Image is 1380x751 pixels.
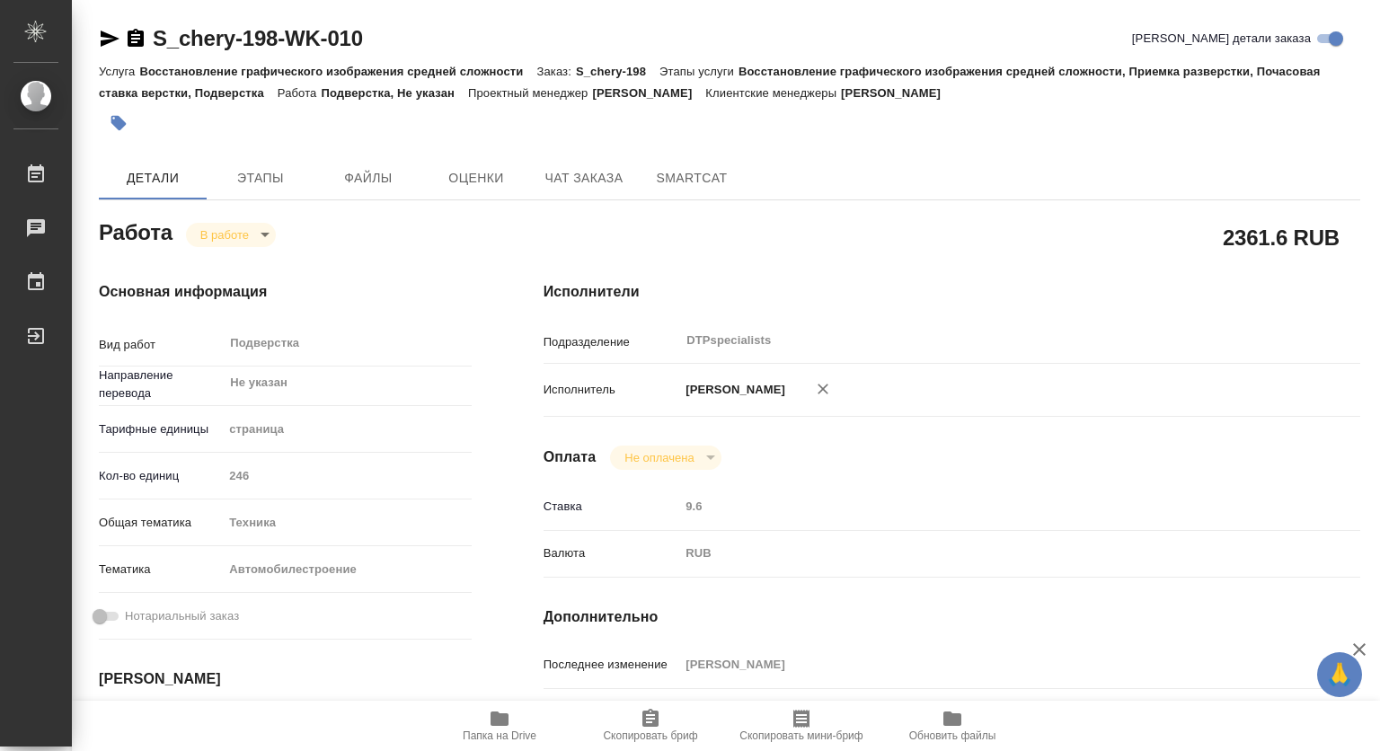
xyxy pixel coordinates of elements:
[99,367,223,402] p: Направление перевода
[679,651,1292,677] input: Пустое поле
[1132,30,1311,48] span: [PERSON_NAME] детали заказа
[463,729,536,742] span: Папка на Drive
[1324,656,1355,694] span: 🙏
[99,28,120,49] button: Скопировать ссылку для ЯМессенджера
[536,65,575,78] p: Заказ:
[679,538,1292,569] div: RUB
[544,656,680,674] p: Последнее изменение
[576,65,659,78] p: S_chery-198
[1223,222,1340,252] h2: 2361.6 RUB
[424,701,575,751] button: Папка на Drive
[139,65,536,78] p: Восстановление графического изображения средней сложности
[468,86,592,100] p: Проектный менеджер
[544,544,680,562] p: Валюта
[544,381,680,399] p: Исполнитель
[186,223,276,247] div: В работе
[909,729,996,742] span: Обновить файлы
[705,86,841,100] p: Клиентские менеджеры
[153,26,363,50] a: S_chery-198-WK-010
[544,446,597,468] h4: Оплата
[739,729,862,742] span: Скопировать мини-бриф
[99,514,223,532] p: Общая тематика
[223,463,471,489] input: Пустое поле
[99,467,223,485] p: Кол-во единиц
[592,86,705,100] p: [PERSON_NAME]
[659,65,739,78] p: Этапы услуги
[195,227,254,243] button: В работе
[610,446,721,470] div: В работе
[544,281,1360,303] h4: Исполнители
[223,508,471,538] div: Техника
[649,167,735,190] span: SmartCat
[575,701,726,751] button: Скопировать бриф
[99,65,139,78] p: Услуга
[679,699,1292,747] textarea: вернуть картинки обратно в eps [URL][DOMAIN_NAME]
[125,28,146,49] button: Скопировать ссылку
[223,554,471,585] div: Автомобилестроение
[325,167,411,190] span: Файлы
[544,606,1360,628] h4: Дополнительно
[99,281,472,303] h4: Основная информация
[541,167,627,190] span: Чат заказа
[679,493,1292,519] input: Пустое поле
[110,167,196,190] span: Детали
[544,333,680,351] p: Подразделение
[99,561,223,579] p: Тематика
[99,420,223,438] p: Тарифные единицы
[217,167,304,190] span: Этапы
[99,103,138,143] button: Добавить тэг
[223,414,471,445] div: страница
[278,86,322,100] p: Работа
[877,701,1028,751] button: Обновить файлы
[99,336,223,354] p: Вид работ
[726,701,877,751] button: Скопировать мини-бриф
[1317,652,1362,697] button: 🙏
[803,369,843,409] button: Удалить исполнителя
[841,86,954,100] p: [PERSON_NAME]
[544,498,680,516] p: Ставка
[99,668,472,690] h4: [PERSON_NAME]
[99,215,172,247] h2: Работа
[679,381,785,399] p: [PERSON_NAME]
[603,729,697,742] span: Скопировать бриф
[619,450,699,465] button: Не оплачена
[125,607,239,625] span: Нотариальный заказ
[433,167,519,190] span: Оценки
[321,86,468,100] p: Подверстка, Не указан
